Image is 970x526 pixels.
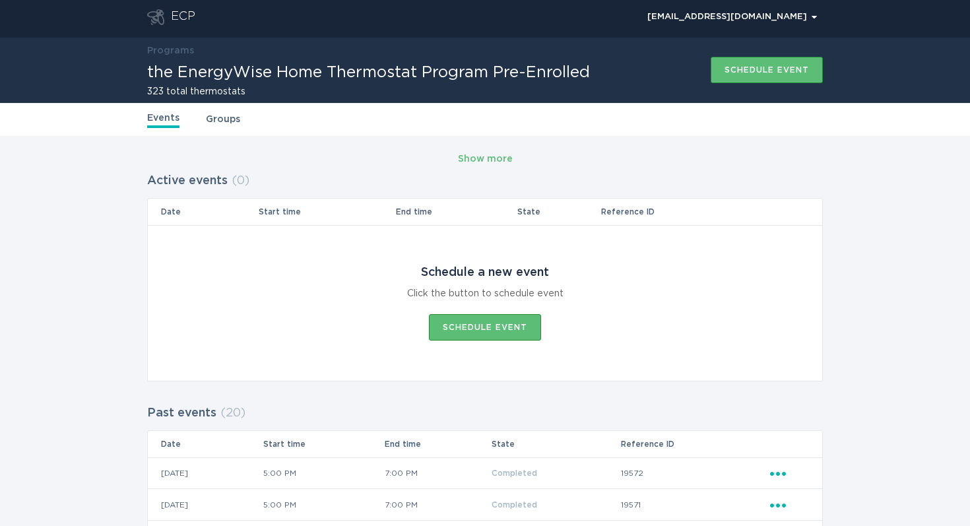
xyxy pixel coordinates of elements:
span: ( 20 ) [220,407,245,419]
span: ( 0 ) [232,175,249,187]
div: Popover menu [770,466,809,480]
a: Events [147,111,179,128]
div: [EMAIL_ADDRESS][DOMAIN_NAME] [647,13,817,21]
td: 7:00 PM [384,489,491,521]
th: Start time [258,199,395,225]
button: Schedule event [711,57,823,83]
th: Reference ID [600,199,769,225]
tr: 86bbfd65e1aa48b598f1765059e796b2 [148,457,822,489]
div: Schedule event [725,66,809,74]
div: Schedule a new event [421,265,549,280]
th: Date [148,199,258,225]
td: 7:00 PM [384,457,491,489]
th: Date [148,431,263,457]
button: Go to dashboard [147,9,164,25]
th: State [517,199,601,225]
td: 5:00 PM [263,489,384,521]
td: 19572 [620,457,769,489]
div: Show more [458,152,513,166]
a: Groups [206,112,240,127]
button: Schedule event [429,314,541,341]
h1: the EnergyWise Home Thermostat Program Pre-Enrolled [147,65,590,81]
span: Completed [492,501,537,509]
div: Popover menu [641,7,823,27]
tr: Table Headers [148,199,822,225]
td: 19571 [620,489,769,521]
div: ECP [171,9,195,25]
th: End time [384,431,491,457]
h2: Past events [147,401,216,425]
td: [DATE] [148,457,263,489]
button: Show more [458,149,513,169]
th: State [491,431,620,457]
th: Reference ID [620,431,769,457]
a: Programs [147,46,194,55]
h2: Active events [147,169,228,193]
h2: 323 total thermostats [147,87,590,96]
th: Start time [263,431,384,457]
div: Click the button to schedule event [407,286,564,301]
button: Open user account details [641,7,823,27]
tr: Table Headers [148,431,822,457]
th: End time [395,199,516,225]
span: Completed [492,469,537,477]
tr: 15dbef8c38cf41f49223bba41b7152ce [148,489,822,521]
div: Schedule event [443,323,527,331]
td: 5:00 PM [263,457,384,489]
td: [DATE] [148,489,263,521]
div: Popover menu [770,498,809,512]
